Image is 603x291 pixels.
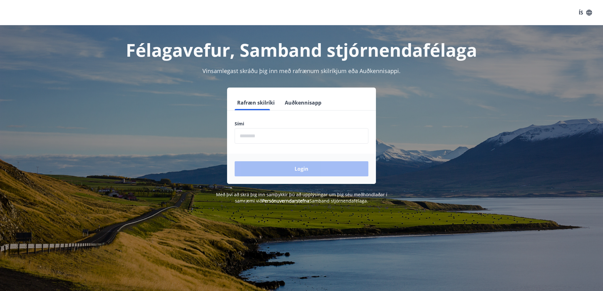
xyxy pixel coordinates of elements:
label: Sími [235,121,368,127]
button: ÍS [575,7,595,18]
span: Með því að skrá þig inn samþykkir þú að upplýsingar um þig séu meðhöndlaðar í samræmi við Samband... [216,191,387,204]
button: Rafræn skilríki [235,95,277,110]
button: Auðkennisapp [282,95,324,110]
h1: Félagavefur, Samband stjórnendafélaga [82,38,521,62]
span: Vinsamlegast skráðu þig inn með rafrænum skilríkjum eða Auðkennisappi. [202,67,401,75]
a: Persónuverndarstefna [262,198,309,204]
